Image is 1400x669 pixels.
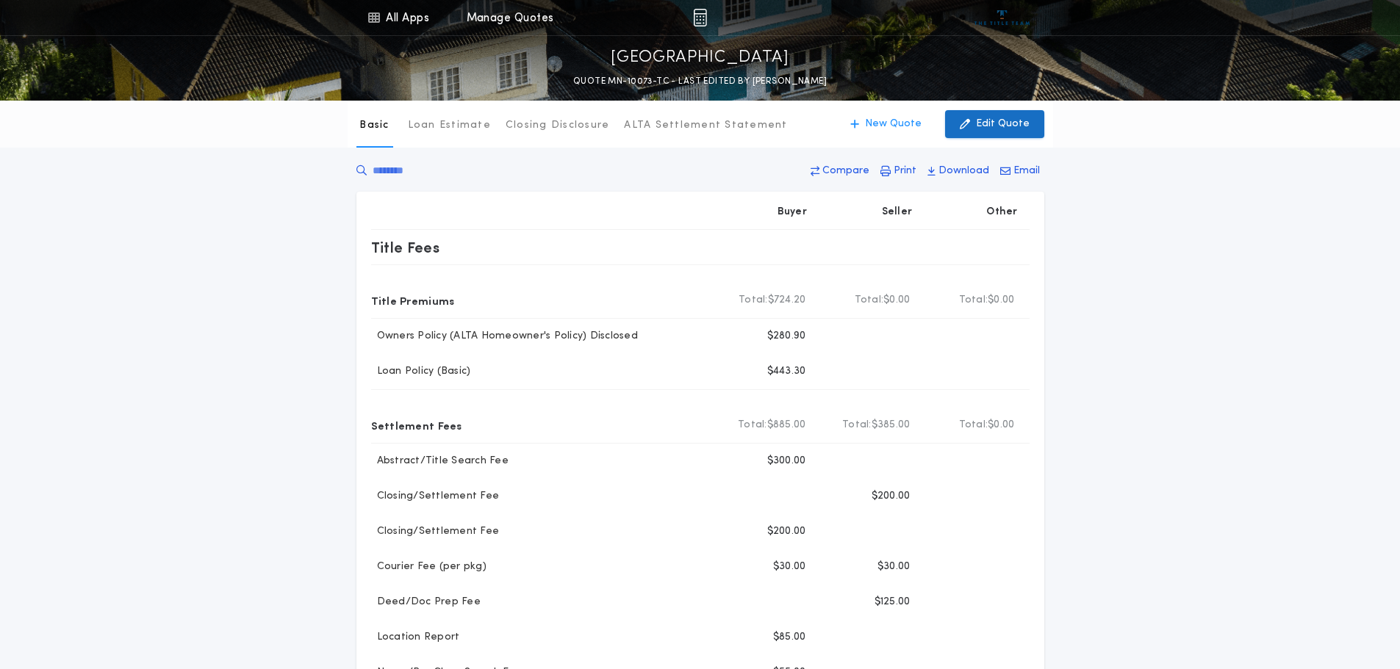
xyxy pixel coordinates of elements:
[988,418,1014,433] span: $0.00
[768,293,806,308] span: $724.20
[371,413,462,437] p: Settlement Fees
[894,164,916,178] p: Print
[693,9,707,26] img: img
[923,158,994,184] button: Download
[371,236,440,259] p: Title Fees
[371,560,487,574] p: Courier Fee (per pkg)
[371,489,500,504] p: Closing/Settlement Fee
[371,595,481,610] p: Deed/Doc Prep Fee
[767,418,806,433] span: $885.00
[806,158,874,184] button: Compare
[877,560,911,574] p: $30.00
[408,118,491,133] p: Loan Estimate
[778,205,807,220] p: Buyer
[767,364,806,379] p: $443.30
[882,205,913,220] p: Seller
[842,418,872,433] b: Total:
[738,418,767,433] b: Total:
[1013,164,1040,178] p: Email
[773,560,806,574] p: $30.00
[959,293,988,308] b: Total:
[945,110,1044,138] button: Edit Quote
[573,74,827,89] p: QUOTE MN-10073-TC - LAST EDITED BY [PERSON_NAME]
[988,293,1014,308] span: $0.00
[822,164,869,178] p: Compare
[872,418,911,433] span: $385.00
[865,117,922,131] p: New Quote
[883,293,910,308] span: $0.00
[506,118,610,133] p: Closing Disclosure
[996,158,1044,184] button: Email
[359,118,389,133] p: Basic
[767,329,806,344] p: $280.90
[371,630,460,645] p: Location Report
[855,293,884,308] b: Total:
[767,524,806,539] p: $200.00
[611,46,789,70] p: [GEOGRAPHIC_DATA]
[938,164,989,178] p: Download
[371,454,509,469] p: Abstract/Title Search Fee
[767,454,806,469] p: $300.00
[371,524,500,539] p: Closing/Settlement Fee
[624,118,787,133] p: ALTA Settlement Statement
[976,117,1030,131] p: Edit Quote
[371,329,638,344] p: Owners Policy (ALTA Homeowner's Policy) Disclosed
[371,289,455,312] p: Title Premiums
[959,418,988,433] b: Total:
[875,595,911,610] p: $125.00
[872,489,911,504] p: $200.00
[371,364,471,379] p: Loan Policy (Basic)
[739,293,768,308] b: Total:
[974,10,1030,25] img: vs-icon
[836,110,936,138] button: New Quote
[876,158,921,184] button: Print
[986,205,1017,220] p: Other
[773,630,806,645] p: $85.00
